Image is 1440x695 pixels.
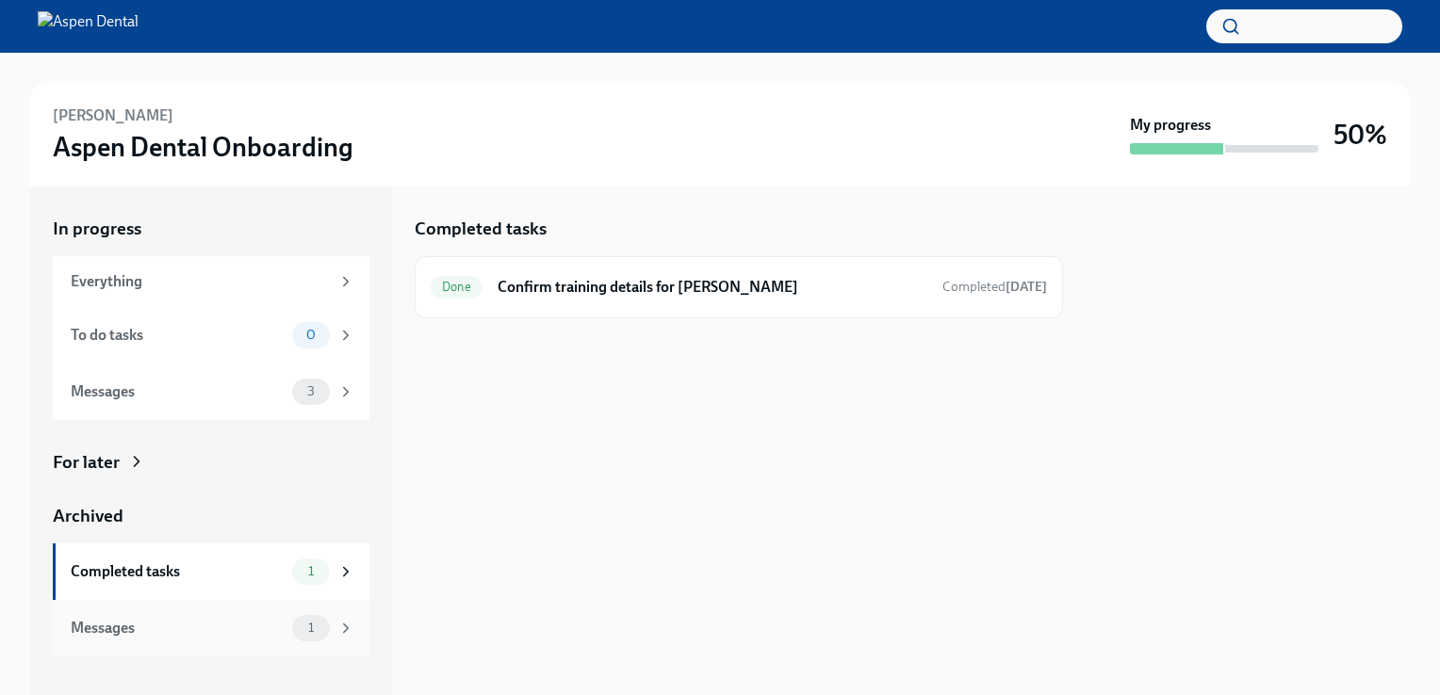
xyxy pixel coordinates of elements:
a: Messages3 [53,364,369,420]
h6: Confirm training details for [PERSON_NAME] [498,277,927,298]
h3: Aspen Dental Onboarding [53,130,353,164]
span: 3 [296,384,326,398]
h3: 50% [1334,118,1387,152]
a: DoneConfirm training details for [PERSON_NAME]Completed[DATE] [431,272,1047,302]
a: To do tasks0 [53,307,369,364]
strong: [DATE] [1006,279,1047,295]
span: 0 [295,328,327,342]
img: Aspen Dental [38,11,139,41]
span: 1 [297,621,325,635]
span: Completed [942,279,1047,295]
h5: Completed tasks [415,217,547,241]
a: Everything [53,256,369,307]
span: September 26th, 2025 11:57 [942,278,1047,296]
a: For later [53,450,369,475]
div: For later [53,450,120,475]
div: Everything [71,271,330,292]
div: Messages [71,618,285,638]
h6: [PERSON_NAME] [53,105,173,126]
a: In progress [53,217,369,241]
span: 1 [297,564,325,578]
a: Messages1 [53,600,369,656]
div: To do tasks [71,325,285,346]
div: Messages [71,381,285,402]
span: Done [431,280,483,294]
strong: My progress [1130,115,1211,136]
a: Archived [53,504,369,528]
div: Completed tasks [71,561,285,582]
a: Completed tasks1 [53,543,369,600]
